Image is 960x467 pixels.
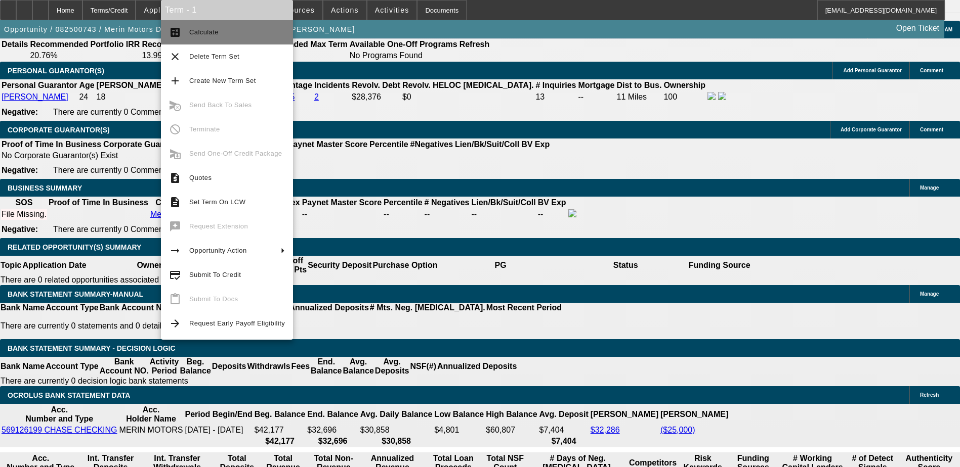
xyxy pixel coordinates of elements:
b: # Negatives [425,198,470,207]
th: Fees [291,357,310,376]
mat-icon: arrow_forward [169,317,181,330]
td: $0 [402,91,534,103]
td: $30,858 [360,425,433,435]
th: Security Deposit [307,256,372,275]
td: 100 [663,91,706,103]
th: Recommended Max Term [249,39,348,50]
b: Negative: [2,225,38,233]
span: Add Personal Guarantor [843,68,902,73]
th: Owner [87,256,212,275]
th: End. Balance [307,405,358,424]
th: Withdrawls [246,357,290,376]
td: $60,807 [485,425,537,435]
th: Details [1,39,28,50]
th: # Mts. Neg. [MEDICAL_DATA]. [369,303,486,313]
b: Ownership [663,81,705,89]
th: Bank Account NO. [99,303,171,313]
td: -- [471,209,536,220]
b: Paydex [272,198,300,207]
td: 24 [78,91,95,103]
mat-icon: calculate [169,26,181,38]
th: Refresh [459,39,490,50]
th: Status [563,256,688,275]
td: MERIN MOTORS [119,425,184,435]
span: Request Early Payoff Eligibility [189,319,285,327]
span: There are currently 0 Comments entered on this opportunity [53,166,268,174]
span: RELATED OPPORTUNITY(S) SUMMARY [8,243,141,251]
span: Set Term On LCW [189,198,245,206]
th: Avg. Deposit [539,405,589,424]
th: $42,177 [254,436,306,446]
span: There are currently 0 Comments entered on this opportunity [53,108,268,116]
td: 11 Miles [616,91,662,103]
b: Incidents [314,81,350,89]
b: Mortgage [578,81,615,89]
th: NSF(#) [409,357,437,376]
span: There are currently 0 Comments entered on this opportunity [53,225,268,233]
th: Funding Source [688,256,751,275]
span: Calculate [189,28,219,36]
th: PG [438,256,563,275]
div: File Missing. [2,210,47,219]
span: Bank Statement Summary - Decision Logic [8,344,176,352]
td: $4,801 [434,425,484,435]
a: 2 [314,92,319,101]
b: BV Exp [521,140,550,149]
span: Manage [920,185,939,191]
b: Percentile [384,198,422,207]
th: Account Type [45,303,99,313]
b: # Inquiries [535,81,576,89]
b: BV Exp [538,198,566,207]
b: Lien/Bk/Suit/Coll [472,198,536,207]
td: -- [537,209,567,220]
mat-icon: credit_score [169,269,181,281]
mat-icon: clear [169,51,181,63]
td: -- [249,51,348,61]
span: Resources [275,6,315,14]
a: [PERSON_NAME] [2,92,68,101]
b: #Negatives [410,140,453,149]
th: Proof of Time In Business [1,139,102,150]
b: Vantage [281,81,312,89]
button: Resources [268,1,322,20]
a: Merin Motors [150,210,197,218]
span: Quotes [189,174,212,181]
img: facebook-icon.png [568,209,576,217]
td: 18 [96,91,185,103]
b: Dist to Bus. [617,81,662,89]
td: No Programs Found [349,51,458,61]
span: Submit To Credit [189,271,241,278]
p: There are currently 0 statements and 0 details entered on this opportunity [1,321,562,331]
td: $42,177 [254,425,306,435]
td: No Corporate Guarantor(s) Exist [1,151,554,161]
th: Activity Period [149,357,180,376]
th: $7,404 [539,436,589,446]
mat-icon: arrow_right_alt [169,245,181,257]
th: Avg. Daily Balance [360,405,433,424]
th: Annualized Deposits [288,303,369,313]
b: Corporate Guarantor [103,140,183,149]
b: Negative: [2,166,38,174]
th: [PERSON_NAME] [660,405,729,424]
span: OCROLUS BANK STATEMENT DATA [8,391,130,399]
a: Open Ticket [892,20,943,37]
span: BANK STATEMENT SUMMARY-MANUAL [8,290,143,298]
span: CORPORATE GUARANTOR(S) [8,126,110,134]
th: Most Recent Period [486,303,562,313]
span: Create New Term Set [189,77,256,84]
td: $32,696 [307,425,358,435]
span: Comment [920,68,943,73]
th: Acc. Number and Type [1,405,118,424]
b: Negative: [2,108,38,116]
th: Purchase Option [372,256,438,275]
b: Paynet Master Score [302,198,382,207]
a: $32,286 [591,426,620,434]
th: High Balance [485,405,537,424]
button: Activities [367,1,417,20]
a: 569126199 CHASE CHECKING [2,426,117,434]
span: Opportunity / 082500743 / Merin Motors DBA MERIN MOTORS / Tukhikyan, [PERSON_NAME] [4,25,355,33]
b: Revolv. Debt [352,81,400,89]
span: Application [144,6,185,14]
mat-icon: description [169,196,181,208]
th: Application Date [22,256,87,275]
